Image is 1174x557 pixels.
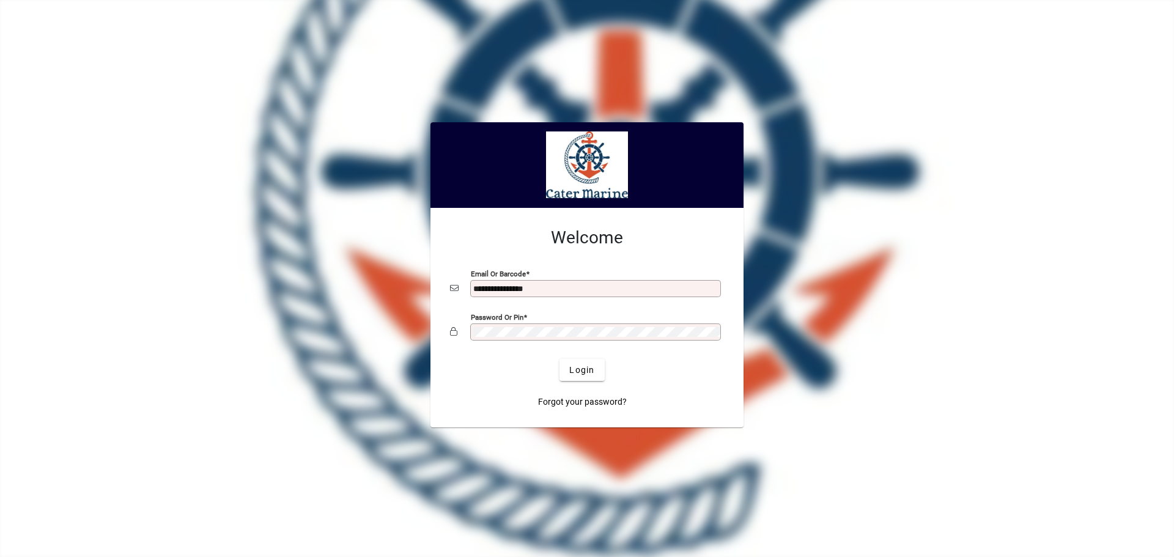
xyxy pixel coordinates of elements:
[450,227,724,248] h2: Welcome
[471,270,526,278] mat-label: Email or Barcode
[533,391,632,413] a: Forgot your password?
[559,359,604,381] button: Login
[538,396,627,408] span: Forgot your password?
[569,364,594,377] span: Login
[471,313,523,322] mat-label: Password or Pin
